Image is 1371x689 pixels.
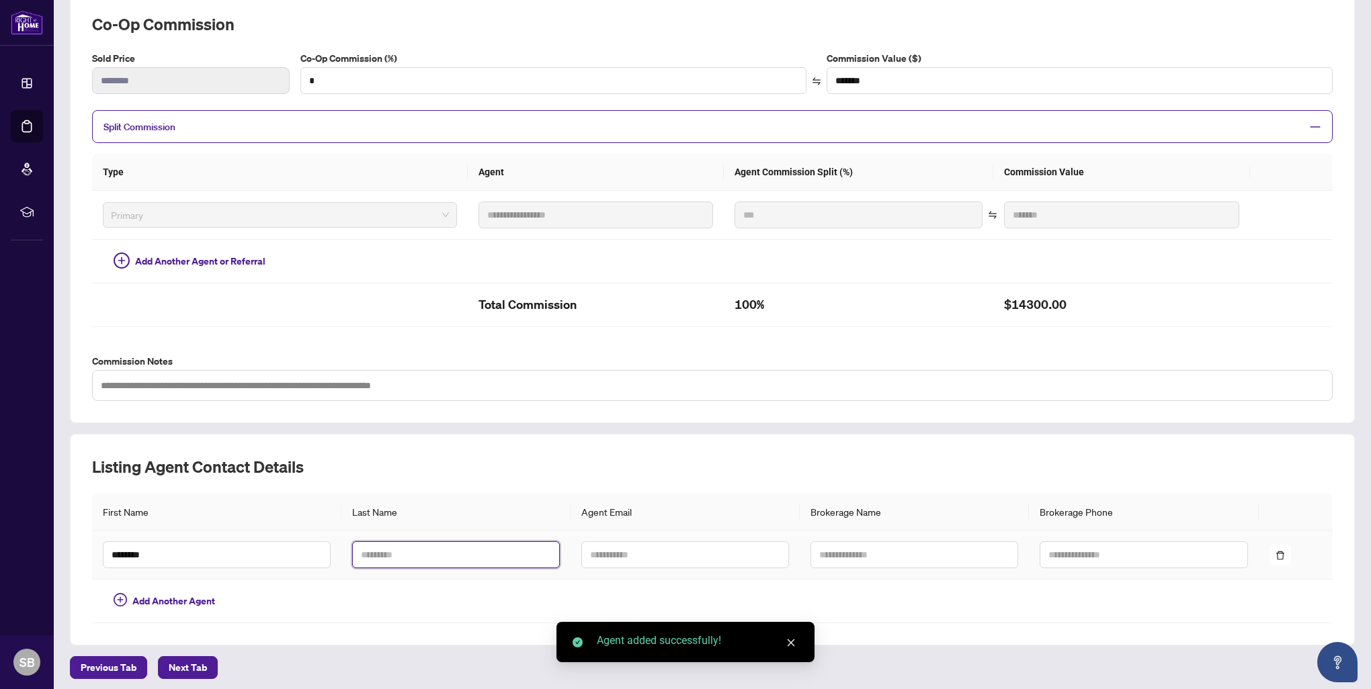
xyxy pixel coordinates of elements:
[92,456,1333,477] h2: Listing Agent Contact Details
[1317,642,1358,682] button: Open asap
[1309,121,1321,133] span: minus
[92,354,1333,369] label: Commission Notes
[114,252,130,269] span: plus-circle
[479,294,714,316] h2: Total Commission
[92,154,468,191] th: Type
[1029,494,1258,531] th: Brokerage Phone
[724,154,993,191] th: Agent Commission Split (%)
[103,250,276,272] button: Add Another Agent or Referral
[800,494,1029,531] th: Brokerage Name
[92,494,341,531] th: First Name
[300,51,806,66] label: Co-Op Commission (%)
[735,294,983,316] h2: 100%
[132,594,215,608] span: Add Another Agent
[103,121,175,133] span: Split Commission
[92,110,1333,143] div: Split Commission
[786,638,796,647] span: close
[468,154,724,191] th: Agent
[169,657,207,678] span: Next Tab
[1004,294,1239,316] h2: $14300.00
[158,656,218,679] button: Next Tab
[135,254,265,269] span: Add Another Agent or Referral
[92,13,1333,35] h2: Co-op Commission
[784,635,798,650] a: Close
[988,210,997,220] span: swap
[111,205,449,225] span: Primary
[341,494,571,531] th: Last Name
[827,51,1333,66] label: Commission Value ($)
[92,51,290,66] label: Sold Price
[70,656,147,679] button: Previous Tab
[1276,551,1285,560] span: delete
[571,494,800,531] th: Agent Email
[597,633,798,649] div: Agent added successfully!
[573,637,583,647] span: check-circle
[114,593,127,606] span: plus-circle
[103,590,226,612] button: Add Another Agent
[812,77,821,86] span: swap
[993,154,1250,191] th: Commission Value
[19,653,35,672] span: SB
[81,657,136,678] span: Previous Tab
[11,10,43,35] img: logo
